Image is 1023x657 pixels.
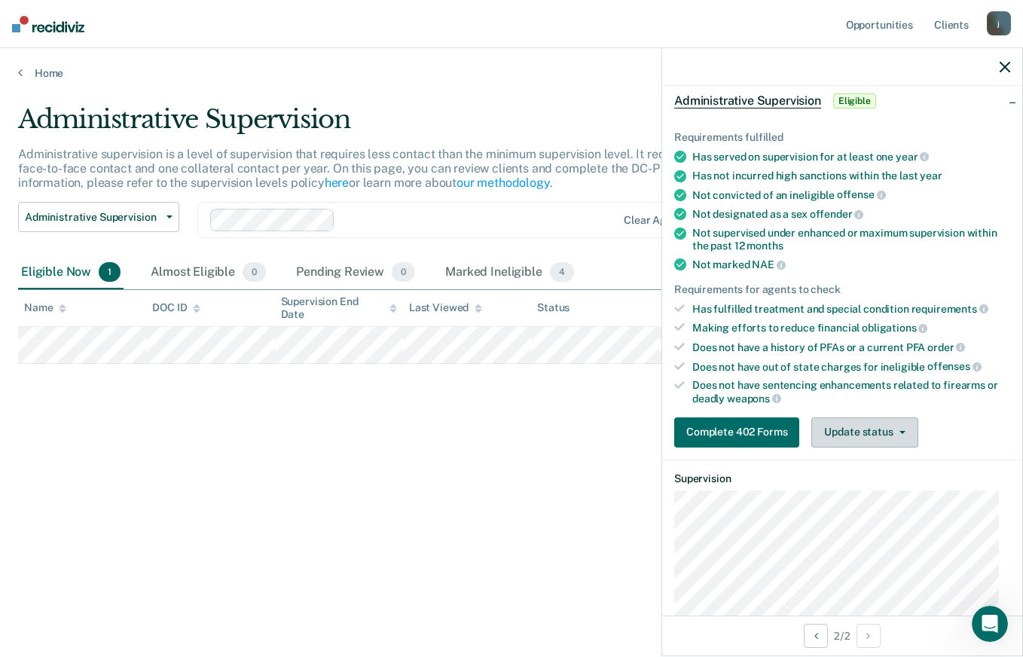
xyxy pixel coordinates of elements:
[99,262,121,282] span: 1
[18,256,124,289] div: Eligible Now
[912,303,988,315] span: requirements
[457,176,550,190] a: our methodology
[148,256,269,289] div: Almost Eligible
[692,188,1010,202] div: Not convicted of an ineligible
[727,393,781,405] span: weapons
[692,207,1010,221] div: Not designated as a sex
[927,360,982,372] span: offenses
[896,151,929,163] span: year
[409,301,482,314] div: Last Viewed
[674,283,1010,296] div: Requirements for agents to check
[747,240,783,252] span: months
[692,321,1010,335] div: Making efforts to reduce financial
[862,322,927,334] span: obligations
[692,379,1010,405] div: Does not have sentencing enhancements related to firearms or deadly
[972,606,1008,642] iframe: Intercom live chat
[674,93,821,108] span: Administrative Supervision
[281,295,397,321] div: Supervision End Date
[692,302,1010,316] div: Has fulfilled treatment and special condition
[12,16,84,32] img: Recidiviz
[811,417,918,448] button: Update status
[392,262,415,282] span: 0
[692,341,1010,354] div: Does not have a history of PFAs or a current PFA order
[24,301,66,314] div: Name
[537,301,570,314] div: Status
[243,262,266,282] span: 0
[692,227,1010,252] div: Not supervised under enhanced or maximum supervision within the past 12
[692,258,1010,271] div: Not marked
[674,472,1010,485] dt: Supervision
[293,256,418,289] div: Pending Review
[752,258,785,270] span: NAE
[674,417,805,448] a: Complete 402 Forms
[833,93,876,108] span: Eligible
[662,77,1022,125] div: Administrative SupervisionEligible
[674,417,799,448] button: Complete 402 Forms
[674,131,1010,144] div: Requirements fulfilled
[624,214,688,227] div: Clear agents
[837,188,886,200] span: offense
[550,262,574,282] span: 4
[25,211,160,224] span: Administrative Supervision
[442,256,577,289] div: Marked Ineligible
[152,301,200,314] div: DOC ID
[804,624,828,648] button: Previous Opportunity
[810,208,864,220] span: offender
[18,147,768,190] p: Administrative supervision is a level of supervision that requires less contact than the minimum ...
[692,360,1010,374] div: Does not have out of state charges for ineligible
[857,624,881,648] button: Next Opportunity
[920,170,942,182] span: year
[18,104,786,147] div: Administrative Supervision
[692,150,1010,163] div: Has served on supervision for at least one
[987,11,1011,35] div: j
[18,66,1005,80] a: Home
[325,176,349,190] a: here
[662,616,1022,655] div: 2 / 2
[692,170,1010,182] div: Has not incurred high sanctions within the last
